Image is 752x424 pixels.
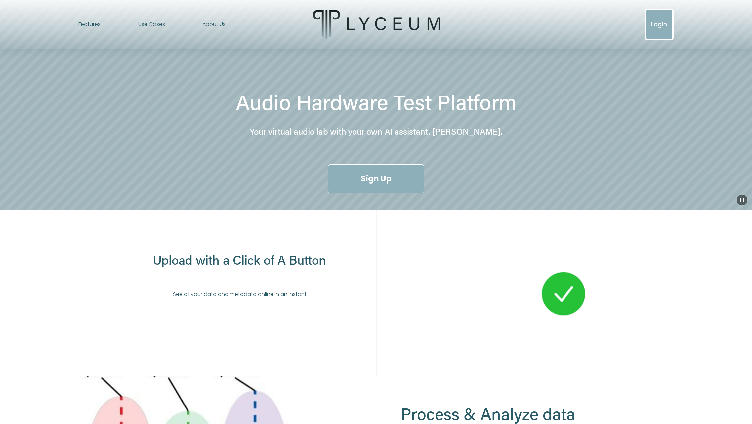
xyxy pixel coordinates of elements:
a: folder dropdown [78,19,101,30]
h1: Upload with a Click of A Button [153,253,326,266]
a: Sign Up [328,164,424,193]
a: Login [645,9,674,40]
h1: Process & Analyze data [401,405,575,422]
h1: Audio Hardware Test Platform [178,89,574,115]
button: Pause Background [737,195,747,205]
h4: Your virtual audio lab with your own AI assistant, [PERSON_NAME]. [178,126,574,137]
span: Use Cases [138,20,165,29]
img: Lyceum [313,10,440,39]
a: About Us [202,19,226,30]
span: Features [78,20,101,29]
p: See all your data and metadata online in an instant [153,290,326,299]
a: folder dropdown [138,19,165,30]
